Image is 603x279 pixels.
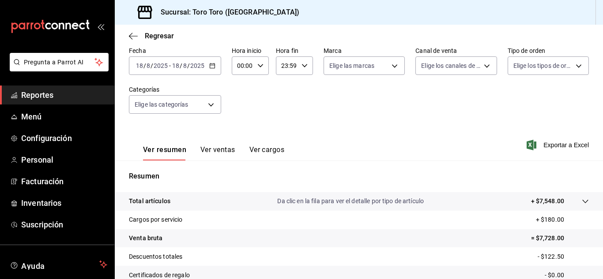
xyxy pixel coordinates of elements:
[324,48,405,54] label: Marca
[421,61,480,70] span: Elige los canales de venta
[277,197,424,206] p: Da clic en la fila para ver el detalle por tipo de artículo
[183,62,187,69] input: --
[21,154,107,166] span: Personal
[129,197,170,206] p: Total artículos
[276,48,313,54] label: Hora fin
[249,145,285,160] button: Ver cargos
[153,62,168,69] input: ----
[508,48,589,54] label: Tipo de orden
[172,62,180,69] input: --
[129,234,162,243] p: Venta bruta
[129,32,174,40] button: Regresar
[190,62,205,69] input: ----
[136,62,143,69] input: --
[21,175,107,187] span: Facturación
[536,215,589,224] p: + $180.00
[129,171,589,182] p: Resumen
[151,62,153,69] span: /
[531,197,564,206] p: + $7,548.00
[129,215,183,224] p: Cargos por servicio
[135,100,188,109] span: Elige las categorías
[154,7,299,18] h3: Sucursal: Toro Toro ([GEOGRAPHIC_DATA])
[180,62,182,69] span: /
[513,61,573,70] span: Elige los tipos de orden
[538,252,589,261] p: - $122.50
[129,48,221,54] label: Fecha
[143,145,186,160] button: Ver resumen
[232,48,269,54] label: Hora inicio
[21,132,107,144] span: Configuración
[143,145,284,160] div: navigation tabs
[415,48,497,54] label: Canal de venta
[528,140,589,150] button: Exportar a Excel
[146,62,151,69] input: --
[21,259,96,270] span: Ayuda
[21,111,107,123] span: Menú
[97,23,104,30] button: open_drawer_menu
[169,62,171,69] span: -
[129,86,221,93] label: Categorías
[143,62,146,69] span: /
[24,58,95,67] span: Pregunta a Parrot AI
[21,219,107,231] span: Suscripción
[187,62,190,69] span: /
[21,197,107,209] span: Inventarios
[129,252,182,261] p: Descuentos totales
[145,32,174,40] span: Regresar
[10,53,109,71] button: Pregunta a Parrot AI
[6,64,109,73] a: Pregunta a Parrot AI
[21,89,107,101] span: Reportes
[200,145,235,160] button: Ver ventas
[531,234,589,243] p: = $7,728.00
[329,61,374,70] span: Elige las marcas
